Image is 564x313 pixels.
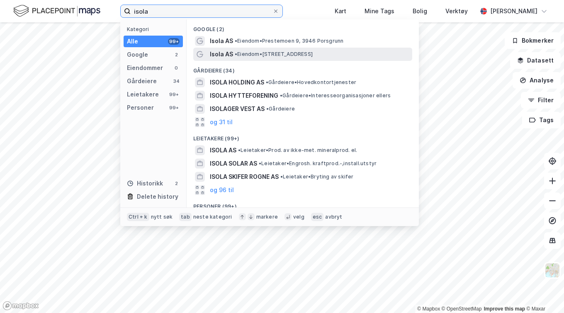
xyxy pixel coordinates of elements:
[127,103,154,113] div: Personer
[127,89,159,99] div: Leietakere
[442,306,482,312] a: OpenStreetMap
[127,76,157,86] div: Gårdeiere
[210,91,278,101] span: ISOLA HYTTEFORENING
[311,213,324,221] div: esc
[210,145,236,155] span: ISOLA AS
[179,213,192,221] div: tab
[266,79,268,85] span: •
[235,38,343,44] span: Eiendom • Prestemoen 9, 3946 Porsgrunn
[193,214,232,220] div: neste kategori
[266,106,269,112] span: •
[210,159,257,169] span: ISOLA SOLAR AS
[417,306,440,312] a: Mapbox
[413,6,427,16] div: Bolig
[137,192,178,202] div: Delete history
[335,6,346,16] div: Kart
[210,49,233,59] span: Isola AS
[235,51,313,58] span: Eiendom • [STREET_ADDRESS]
[266,106,295,112] span: Gårdeiere
[510,52,561,69] button: Datasett
[173,51,180,58] div: 2
[365,6,394,16] div: Mine Tags
[151,214,173,220] div: nytt søk
[235,51,237,57] span: •
[187,129,419,144] div: Leietakere (99+)
[280,92,282,99] span: •
[210,104,265,114] span: ISOLAGER VEST AS
[13,4,100,18] img: logo.f888ab2527a4732fd821a326f86c7f29.svg
[173,180,180,187] div: 2
[235,38,237,44] span: •
[256,214,278,220] div: markere
[127,63,163,73] div: Eiendommer
[521,92,561,108] button: Filter
[173,78,180,84] div: 34
[210,36,233,46] span: Isola AS
[505,32,561,49] button: Bokmerker
[168,104,180,111] div: 99+
[293,214,304,220] div: velg
[259,160,377,167] span: Leietaker • Engrosh. kraftprod.-,install.utstyr
[523,273,564,313] iframe: Chat Widget
[513,72,561,89] button: Analyse
[127,213,149,221] div: Ctrl + k
[210,172,279,182] span: ISOLA SKIFER ROGNE AS
[127,178,163,188] div: Historikk
[325,214,342,220] div: avbryt
[259,160,261,166] span: •
[238,147,241,153] span: •
[210,77,264,87] span: ISOLA HOLDING AS
[280,173,283,180] span: •
[210,185,234,195] button: og 96 til
[168,38,180,45] div: 99+
[173,65,180,71] div: 0
[280,92,391,99] span: Gårdeiere • Interesseorganisasjoner ellers
[2,301,39,311] a: Mapbox homepage
[238,147,357,154] span: Leietaker • Prod. av ikke-met. mineralprod. el.
[127,26,183,32] div: Kategori
[266,79,356,86] span: Gårdeiere • Hovedkontortjenester
[168,91,180,98] div: 99+
[445,6,468,16] div: Verktøy
[484,306,525,312] a: Improve this map
[131,5,272,17] input: Søk på adresse, matrikkel, gårdeiere, leietakere eller personer
[127,50,148,60] div: Google
[280,173,354,180] span: Leietaker • Bryting av skifer
[187,197,419,212] div: Personer (99+)
[545,262,560,278] img: Z
[210,117,233,127] button: og 31 til
[127,36,138,46] div: Alle
[187,19,419,34] div: Google (2)
[187,61,419,76] div: Gårdeiere (34)
[522,112,561,128] button: Tags
[490,6,537,16] div: [PERSON_NAME]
